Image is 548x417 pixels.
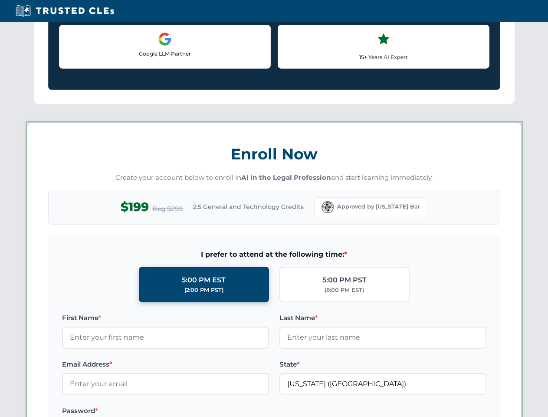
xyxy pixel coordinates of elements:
input: Enter your first name [62,327,269,348]
p: Create your account below to enroll in and start learning immediately. [48,173,500,183]
p: Google LLM Partner [66,50,263,58]
input: Florida (FL) [279,373,486,395]
span: Approved by [US_STATE] Bar [337,202,420,211]
h3: Enroll Now [48,140,500,168]
strong: AI in the Legal Profession [241,173,331,182]
div: (8:00 PM EST) [325,286,364,295]
img: Google [158,32,172,46]
span: $199 [121,197,149,217]
span: 2.5 General and Technology Credits [193,202,304,212]
img: Trusted CLEs [13,4,117,17]
label: Email Address [62,359,269,370]
div: 5:00 PM PST [322,275,367,286]
span: I prefer to attend at the following time: [62,249,486,260]
div: (2:00 PM PST) [184,286,223,295]
label: Last Name [279,313,486,323]
div: 5:00 PM EST [182,275,226,286]
input: Enter your email [62,373,269,395]
label: Password [62,406,269,416]
label: State [279,359,486,370]
label: First Name [62,313,269,323]
input: Enter your last name [279,327,486,348]
img: Florida Bar [322,201,334,213]
p: 15+ Years AI Expert [285,53,482,61]
span: Reg $299 [152,204,183,214]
